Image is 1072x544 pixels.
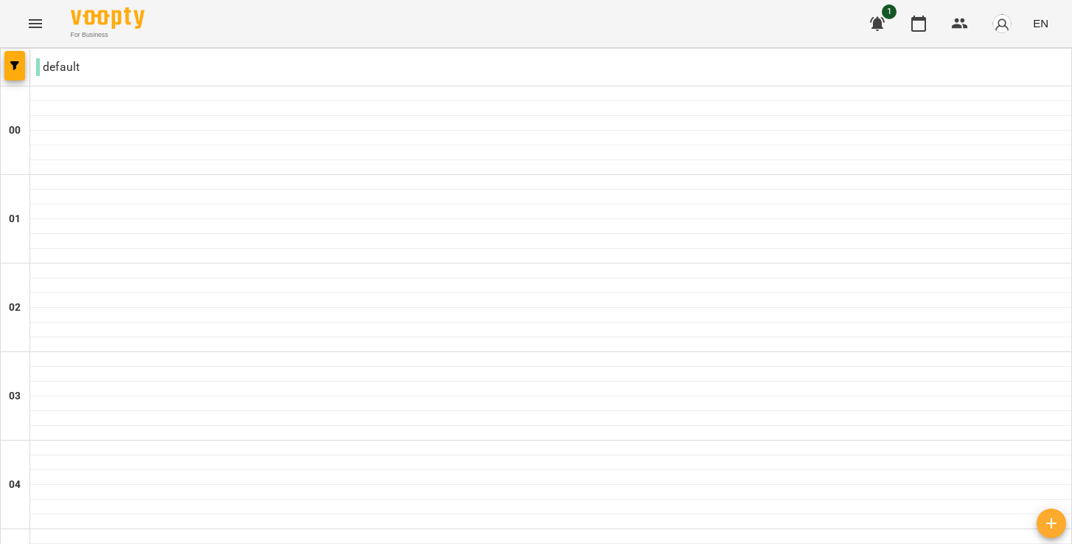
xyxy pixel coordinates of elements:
[9,388,21,404] h6: 03
[9,123,21,139] h6: 00
[36,58,80,76] p: default
[71,7,145,29] img: Voopty Logo
[9,211,21,227] h6: 01
[1037,509,1066,538] button: Add lesson
[882,4,897,19] span: 1
[9,300,21,316] h6: 02
[18,6,53,41] button: Menu
[1033,16,1048,31] span: EN
[992,13,1012,34] img: avatar_s.png
[1027,10,1054,37] button: EN
[71,30,145,40] span: For Business
[9,477,21,493] h6: 04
